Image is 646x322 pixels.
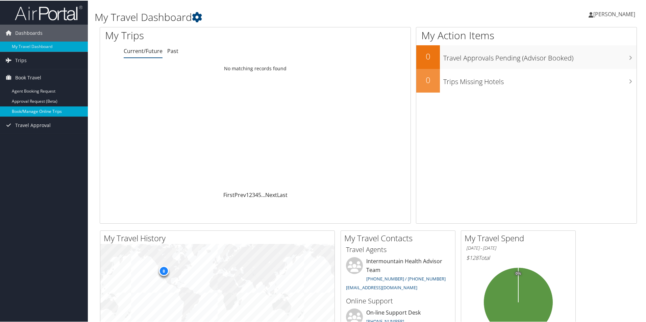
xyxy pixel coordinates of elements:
a: 0Travel Approvals Pending (Advisor Booked) [416,45,637,68]
h3: Trips Missing Hotels [443,73,637,86]
span: Book Travel [15,69,41,85]
a: Next [265,191,277,198]
a: [PHONE_NUMBER] / [PHONE_NUMBER] [366,275,446,281]
a: 5 [258,191,261,198]
a: Current/Future [124,47,163,54]
h2: My Travel Spend [465,232,575,243]
h3: Travel Agents [346,244,450,254]
span: [PERSON_NAME] [593,10,635,17]
a: 3 [252,191,255,198]
a: Prev [234,191,246,198]
h6: Total [466,253,570,261]
h2: My Travel Contacts [344,232,455,243]
span: $128 [466,253,478,261]
a: First [223,191,234,198]
span: Travel Approval [15,116,51,133]
a: [PERSON_NAME] [589,3,642,24]
div: 8 [158,265,169,275]
a: 4 [255,191,258,198]
tspan: 0% [516,271,521,275]
a: Past [167,47,178,54]
h6: [DATE] - [DATE] [466,244,570,251]
a: 1 [246,191,249,198]
h1: My Action Items [416,28,637,42]
a: Last [277,191,288,198]
h3: Online Support [346,296,450,305]
a: 2 [249,191,252,198]
h1: My Travel Dashboard [95,9,459,24]
h2: 0 [416,74,440,85]
span: Trips [15,51,27,68]
img: airportal-logo.png [15,4,82,20]
a: 0Trips Missing Hotels [416,68,637,92]
h2: My Travel History [104,232,334,243]
h1: My Trips [105,28,276,42]
span: … [261,191,265,198]
span: Dashboards [15,24,43,41]
h3: Travel Approvals Pending (Advisor Booked) [443,49,637,62]
h2: 0 [416,50,440,61]
a: [EMAIL_ADDRESS][DOMAIN_NAME] [346,284,417,290]
td: No matching records found [100,62,411,74]
li: Intermountain Health Advisor Team [343,256,453,293]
